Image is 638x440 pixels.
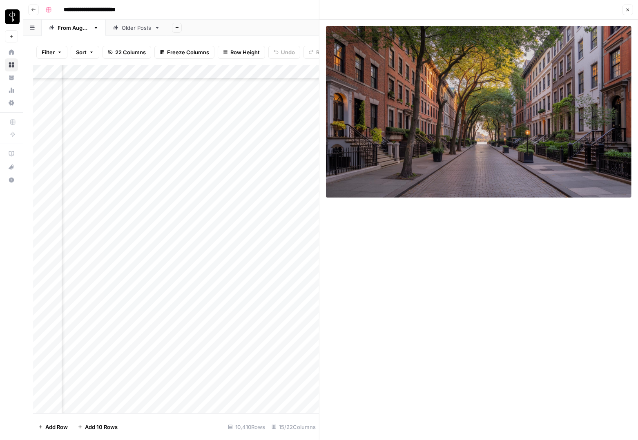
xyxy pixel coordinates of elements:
span: Add Row [45,423,68,431]
a: Usage [5,84,18,97]
a: Older Posts [106,20,167,36]
div: 10,410 Rows [225,420,268,433]
span: Filter [42,48,55,56]
button: Add Row [33,420,73,433]
span: Add 10 Rows [85,423,118,431]
button: What's new? [5,160,18,173]
div: From [DATE] [58,24,90,32]
button: Sort [71,46,99,59]
a: AirOps Academy [5,147,18,160]
span: Freeze Columns [167,48,209,56]
button: Row Height [218,46,265,59]
span: Sort [76,48,87,56]
div: 15/22 Columns [268,420,319,433]
button: Add 10 Rows [73,420,123,433]
a: Browse [5,58,18,71]
span: Row Height [230,48,260,56]
button: Undo [268,46,300,59]
a: Home [5,46,18,59]
button: Freeze Columns [154,46,214,59]
div: Older Posts [122,24,151,32]
div: What's new? [5,161,18,173]
img: LP Production Workloads Logo [5,9,20,24]
a: From [DATE] [42,20,106,36]
img: Row/Cell [326,26,631,198]
a: Your Data [5,71,18,84]
button: Help + Support [5,173,18,187]
button: Workspace: LP Production Workloads [5,7,18,27]
span: 22 Columns [115,48,146,56]
a: Settings [5,96,18,109]
span: Undo [281,48,295,56]
button: Filter [36,46,67,59]
button: Redo [303,46,335,59]
button: 22 Columns [103,46,151,59]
